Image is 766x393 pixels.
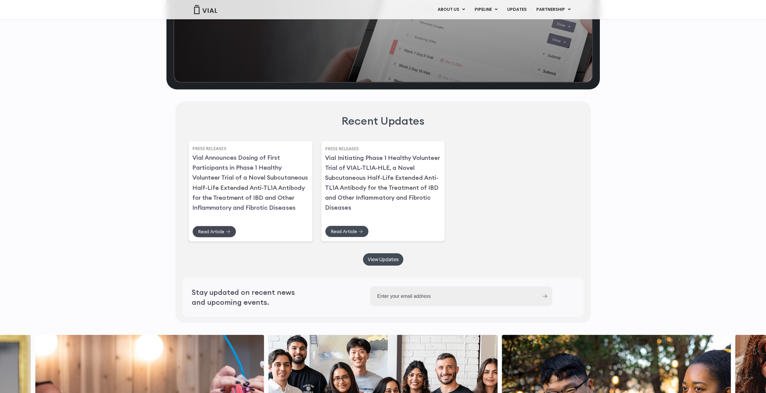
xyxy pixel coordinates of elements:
a: Vial Announces Dosing of First Participants in Phase 1 Healthy Volunteer Trial of a Novel Subcuta... [192,154,308,211]
span: Read Article [198,229,224,234]
a: Read Article [325,226,369,237]
img: Vial Logo [194,5,218,14]
span: View Updates [368,257,399,262]
a: Press Releases [192,146,226,151]
a: UPDATES [502,5,531,15]
a: Vial Initiating Phase 1 Healthy Volunteer Trial of VIAL-TL1A-HLE, a Novel Subcutaneous Half-Life ... [325,154,440,211]
a: ABOUT USMenu Toggle [433,5,470,15]
h2: Recent Updates [342,114,424,128]
a: Read Article [192,226,236,238]
a: PARTNERSHIPMenu Toggle [532,5,575,15]
a: Press Releases [325,146,359,151]
input: Enter your email address [370,286,537,306]
a: View Updates [363,253,403,266]
input: Submit [543,294,547,298]
span: Read Article [331,229,357,234]
h2: Stay updated on recent news and upcoming events. [192,287,309,307]
a: PIPELINEMenu Toggle [470,5,502,15]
